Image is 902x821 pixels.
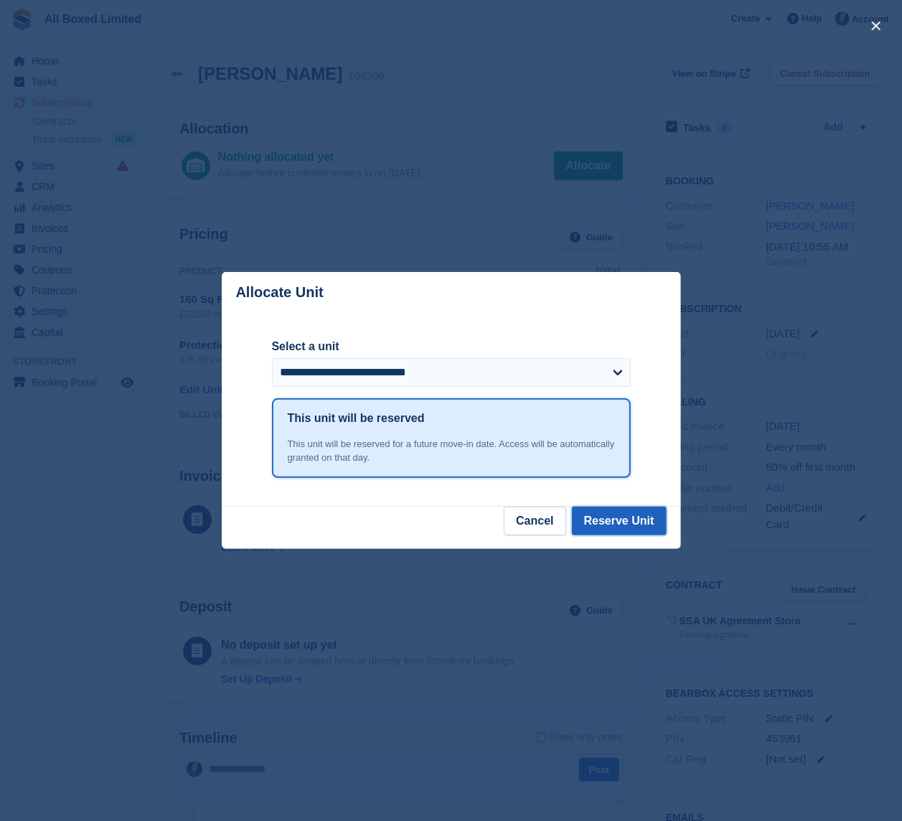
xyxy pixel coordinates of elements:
div: This unit will be reserved for a future move-in date. Access will be automatically granted on tha... [288,437,615,465]
button: Cancel [504,507,565,535]
button: close [865,14,888,37]
p: Allocate Unit [236,284,324,301]
label: Select a unit [272,338,631,355]
h1: This unit will be reserved [288,410,425,427]
button: Reserve Unit [572,507,667,535]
